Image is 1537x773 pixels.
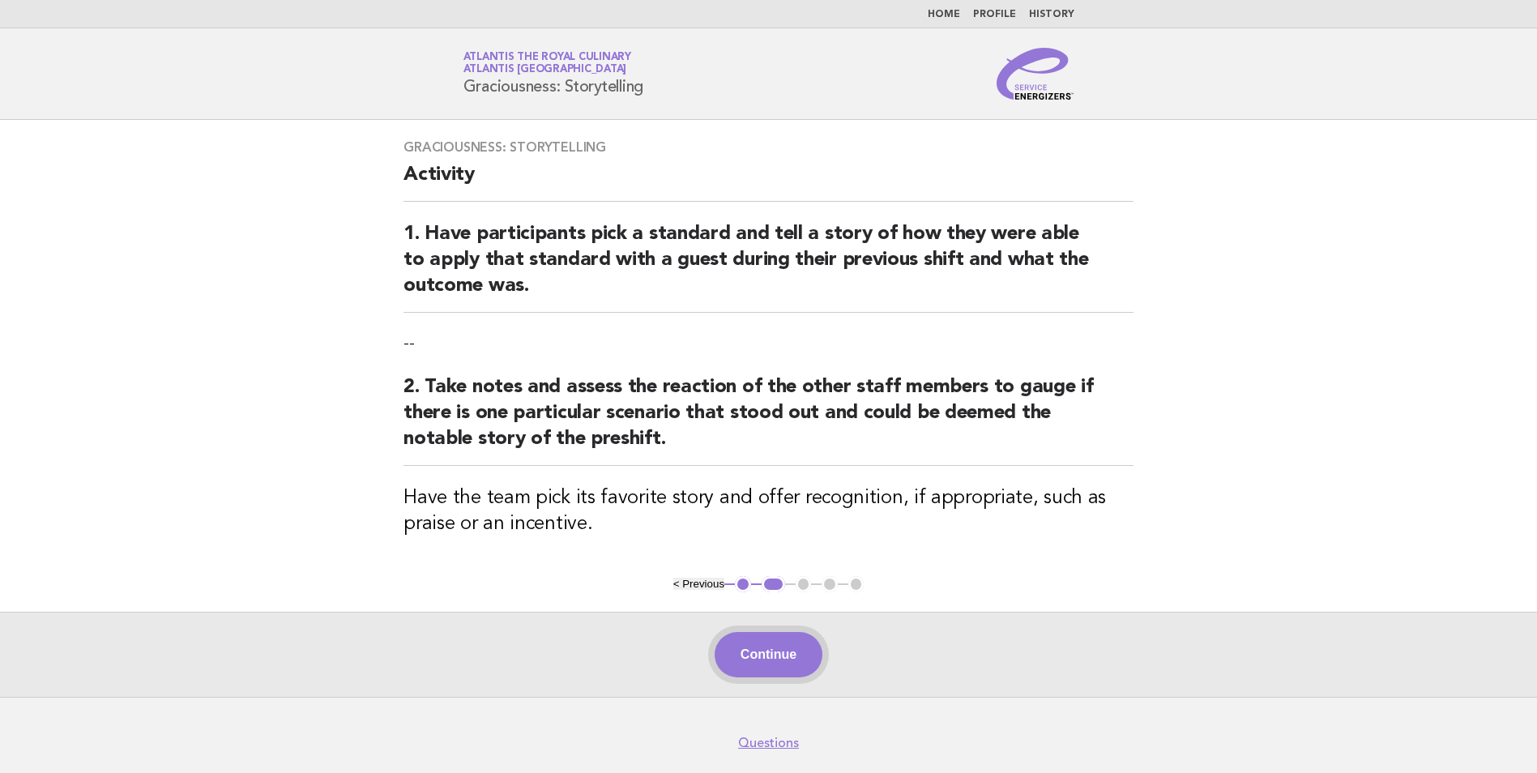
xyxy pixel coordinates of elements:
h3: Have the team pick its favorite story and offer recognition, if appropriate, such as praise or an... [403,485,1134,537]
a: History [1029,10,1074,19]
a: Profile [973,10,1016,19]
a: Atlantis the Royal CulinaryAtlantis [GEOGRAPHIC_DATA] [463,52,631,75]
button: < Previous [673,578,724,590]
button: 1 [735,576,751,592]
img: Service Energizers [997,48,1074,100]
h2: 2. Take notes and assess the reaction of the other staff members to gauge if there is one particu... [403,374,1134,466]
button: 2 [762,576,785,592]
a: Home [928,10,960,19]
h1: Graciousness: Storytelling [463,53,644,95]
p: -- [403,332,1134,355]
h2: 1. Have participants pick a standard and tell a story of how they were able to apply that standar... [403,221,1134,313]
a: Questions [738,735,799,751]
h2: Activity [403,162,1134,202]
h3: Graciousness: Storytelling [403,139,1134,156]
button: Continue [715,632,822,677]
span: Atlantis [GEOGRAPHIC_DATA] [463,65,627,75]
